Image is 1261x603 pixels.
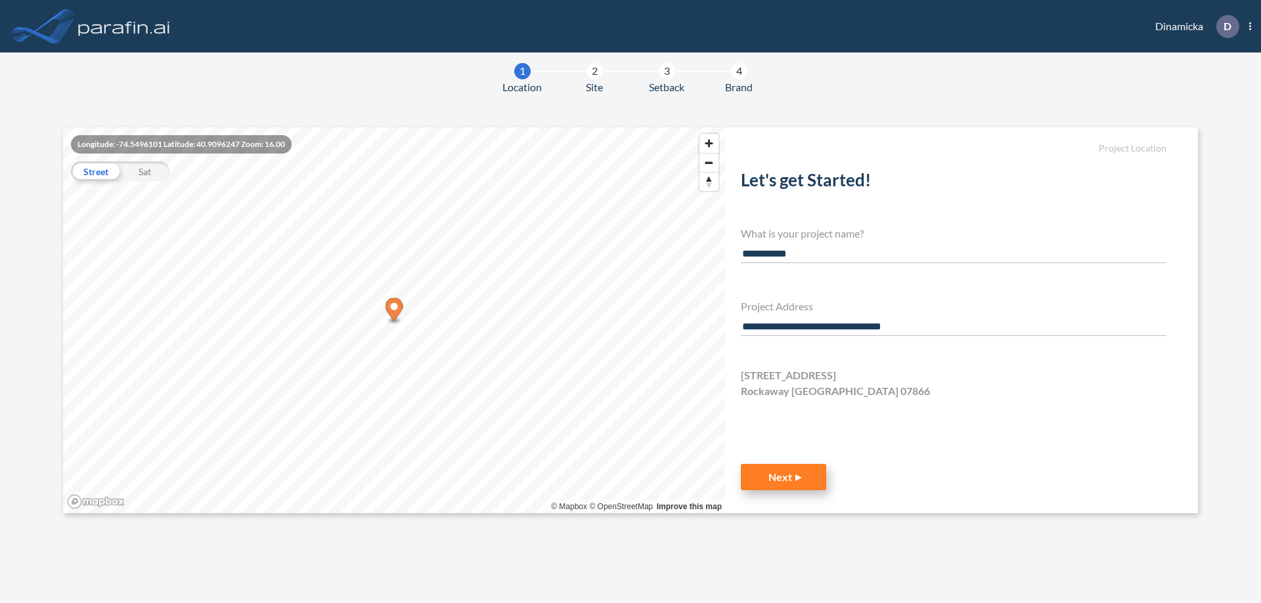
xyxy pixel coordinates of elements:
[551,502,587,511] a: Mapbox
[1224,20,1231,32] p: D
[741,170,1166,196] h2: Let's get Started!
[649,79,684,95] span: Setback
[1136,15,1251,38] div: Dinamicka
[741,143,1166,154] h5: Project Location
[699,154,719,172] span: Zoom out
[741,300,1166,312] h4: Project Address
[725,79,753,95] span: Brand
[699,173,719,191] span: Reset bearing to north
[699,153,719,172] button: Zoom out
[586,79,603,95] span: Site
[741,367,836,383] span: [STREET_ADDRESS]
[589,502,653,511] a: OpenStreetMap
[63,127,725,513] canvas: Map
[71,161,120,181] div: Street
[120,161,169,181] div: Sat
[741,383,930,399] span: Rockaway [GEOGRAPHIC_DATA] 07866
[699,134,719,153] button: Zoom in
[502,79,542,95] span: Location
[741,464,826,490] button: Next
[741,227,1166,239] h4: What is your project name?
[657,502,722,511] a: Improve this map
[514,63,531,79] div: 1
[586,63,603,79] div: 2
[71,135,292,154] div: Longitude: -74.5496101 Latitude: 40.9096247 Zoom: 16.00
[731,63,747,79] div: 4
[699,172,719,191] button: Reset bearing to north
[659,63,675,79] div: 3
[76,13,173,39] img: logo
[386,298,403,325] div: Map marker
[67,494,125,509] a: Mapbox homepage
